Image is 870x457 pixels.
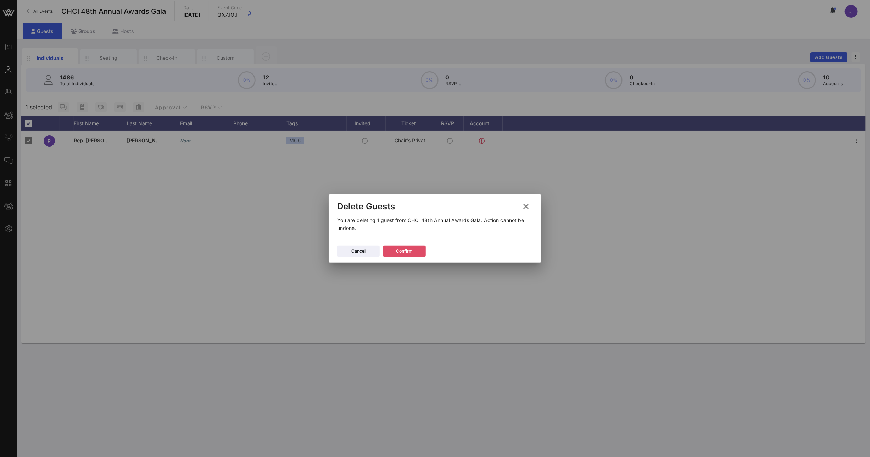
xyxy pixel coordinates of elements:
[396,248,413,255] div: Confirm
[383,246,426,257] button: Confirm
[351,248,366,255] div: Cancel
[337,201,395,212] div: Delete Guests
[337,246,380,257] button: Cancel
[337,216,533,232] p: You are deleting 1 guest from CHCI 48th Annual Awards Gala. Action cannot be undone.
